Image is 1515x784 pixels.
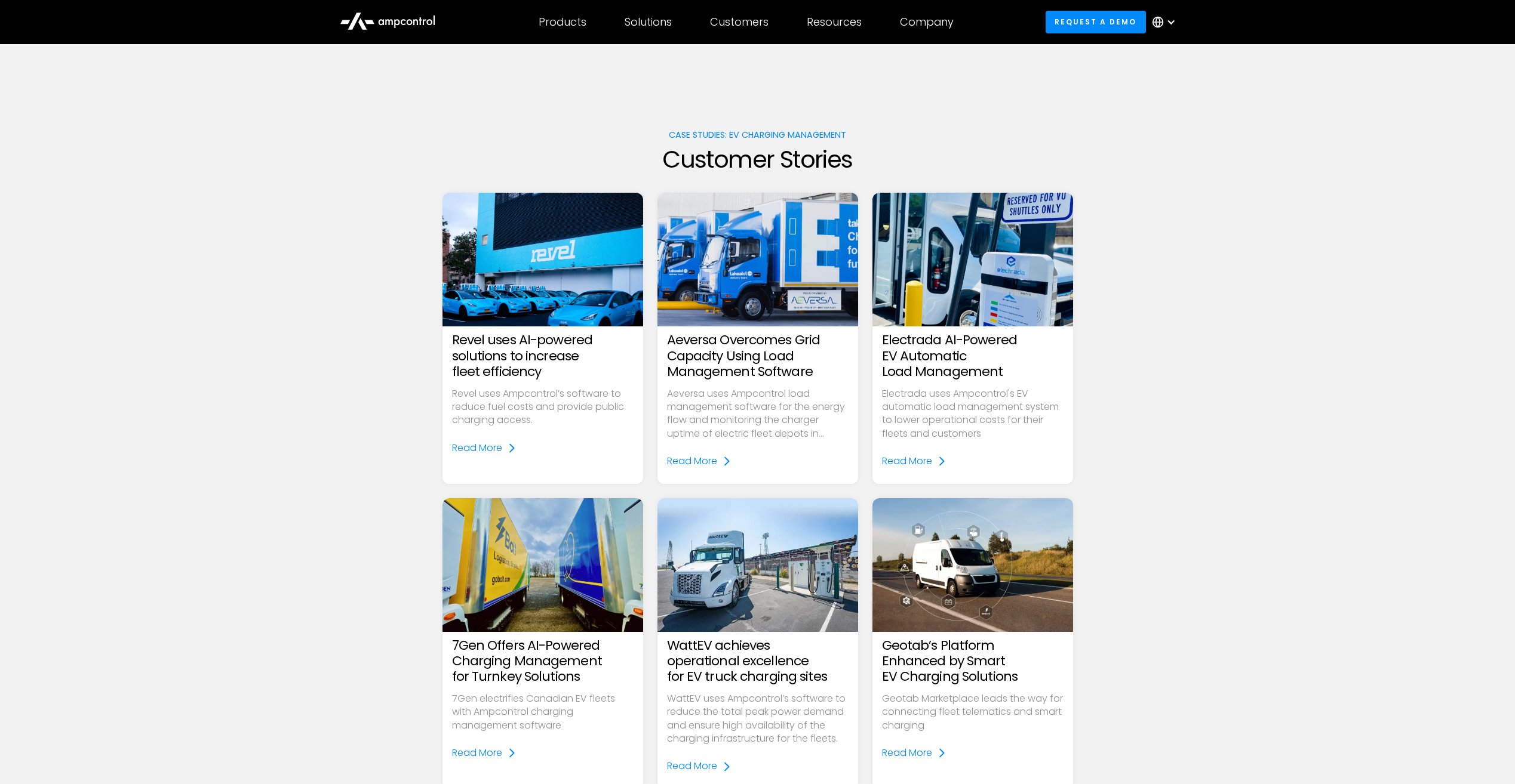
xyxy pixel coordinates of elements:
[882,387,1064,441] p: Electrada uses Ampcontrol's EV automatic load management system to lower operational costs for th...
[452,442,517,455] a: Read More
[625,16,672,29] div: Solutions
[882,455,947,468] a: Read More
[442,145,1073,174] h2: Customer Stories
[667,760,732,773] a: Read More
[667,760,717,773] div: Read More
[667,638,849,685] h3: WattEV achieves operational excellence for EV truck charging sites
[667,332,849,379] h3: Aeversa Overcomes Grid Capacity Using Load Management Software
[667,455,717,468] div: Read More
[807,16,862,29] div: Resources
[539,16,586,29] div: Products
[882,455,932,468] div: Read More
[882,692,1064,732] p: Geotab Marketplace leads the way for connecting fleet telematics and smart charging
[452,387,634,427] p: Revel uses Ampcontrol’s software to reduce fuel costs and provide public charging access.
[882,638,1064,685] h3: Geotab’s Platform Enhanced by Smart EV Charging Solutions
[442,130,1073,140] h1: Case Studies: EV charging management
[900,16,954,29] div: Company
[667,692,849,746] p: WattEV uses Ampcontrol’s software to reduce the total peak power demand and ensure high availabil...
[452,332,634,379] h3: Revel uses AI-powered solutions to increase fleet efficiency
[667,455,732,468] a: Read More
[452,746,517,760] a: Read More
[667,387,849,441] p: Aeversa uses Ampcontrol load management software for the energy flow and monitoring the charger u...
[882,332,1064,379] h3: Electrada AI-Powered EV Automatic Load Management
[452,692,634,732] p: 7Gen electrifies Canadian EV fleets with Ampcontrol charging management software
[452,638,634,685] h3: 7Gen Offers AI-Powered Charging Management for Turnkey Solutions
[452,746,502,760] div: Read More
[1046,11,1146,33] a: Request a demo
[710,16,769,29] div: Customers
[882,746,947,760] a: Read More
[882,746,932,760] div: Read More
[452,442,502,455] div: Read More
